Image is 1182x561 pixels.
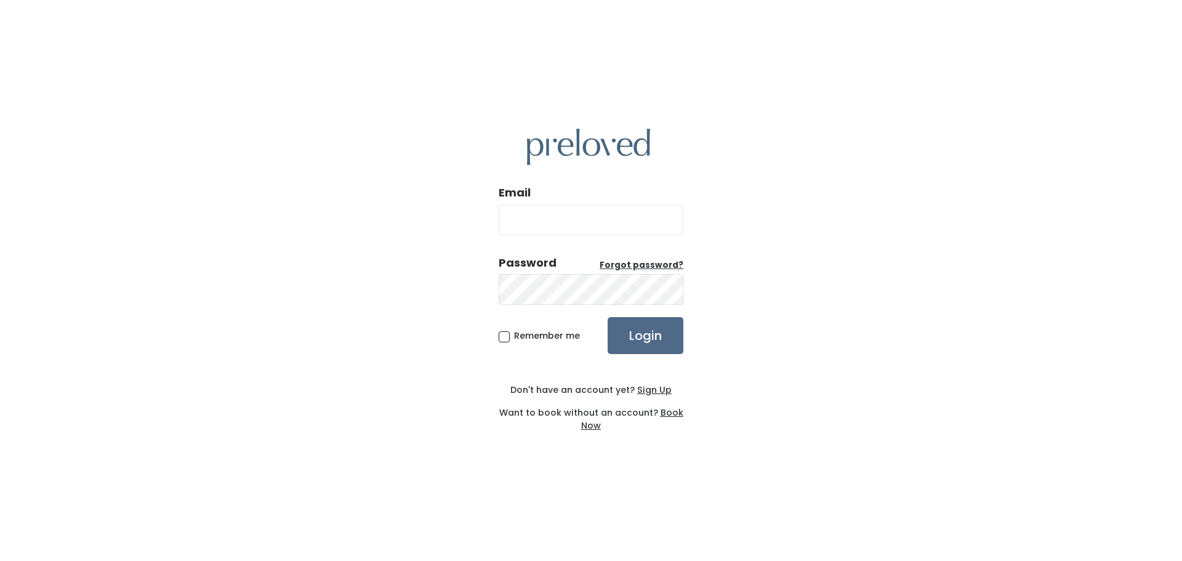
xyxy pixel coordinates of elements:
[600,259,683,271] u: Forgot password?
[514,329,580,342] span: Remember me
[499,185,531,201] label: Email
[637,384,672,396] u: Sign Up
[499,255,557,271] div: Password
[635,384,672,396] a: Sign Up
[600,259,683,272] a: Forgot password?
[581,406,683,432] a: Book Now
[499,384,683,397] div: Don't have an account yet?
[499,397,683,432] div: Want to book without an account?
[608,317,683,354] input: Login
[527,129,650,165] img: preloved logo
